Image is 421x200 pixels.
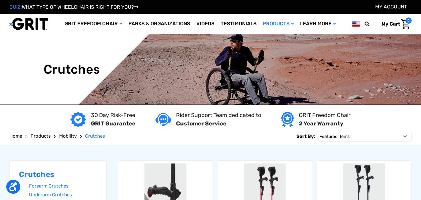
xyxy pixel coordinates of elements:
a: Mobility [59,133,77,140]
span: 0 [405,17,412,24]
strong: Customer Service [176,120,227,127]
a: Forearm Crutches [29,182,97,191]
a: Home [9,133,22,140]
img: Customer service [155,113,171,126]
span: Mobility [59,133,77,139]
a: Learn More [297,14,339,34]
strong: GRIT Guarantee [91,120,136,127]
p: GRIT Freedom Chair [299,111,351,120]
span: QUIZ: [9,4,22,10]
a: GRIT Freedom Chair [61,14,125,34]
a: Videos [193,14,218,34]
a: Products [31,133,51,140]
span: My Cart [381,21,400,27]
a: Products [260,14,297,34]
span: Home [9,133,22,139]
a: Testimonials [218,14,260,34]
a: QUIZ:WHAT TYPE OF WHEELCHAIR IS RIGHT FOR YOU? [9,4,138,10]
input: Search [367,17,377,31]
a: Account [375,4,407,10]
img: GRIT All-Terrain Wheelchair and Mobility Equipment [9,17,48,30]
span: Products [31,133,51,139]
h1: Crutches [44,62,100,77]
h2: Crutches [19,170,97,179]
strong: 2 Year Warranty [299,120,343,127]
a: Parks & Organizations [125,14,193,34]
span: Crutches [85,133,105,139]
img: us.png [352,20,360,28]
a: Underarm Crutches [29,190,97,199]
img: GRIT Guarantee [70,112,86,127]
p: 30 Day Risk-Free [91,111,136,120]
a: Cart with 0 items [377,17,412,31]
p: Rider Support Team dedicated to [176,111,261,120]
a: Crutches [85,133,105,140]
label: Sort By: [296,131,315,142]
img: Year warranty [281,112,294,127]
img: Cart [401,19,410,29]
